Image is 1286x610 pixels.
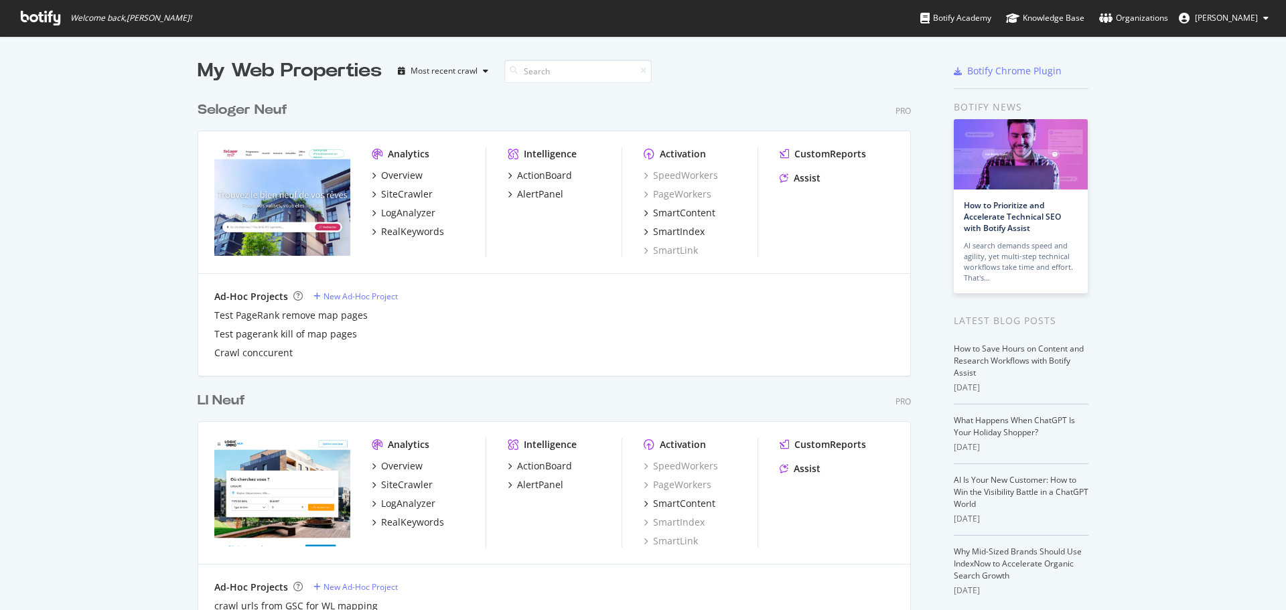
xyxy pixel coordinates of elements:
[644,206,715,220] a: SmartContent
[381,169,423,182] div: Overview
[214,309,368,322] a: Test PageRank remove map pages
[954,119,1088,189] img: How to Prioritize and Accelerate Technical SEO with Botify Assist
[214,438,350,546] img: neuf.logic-immo.com
[780,462,820,475] a: Assist
[198,391,245,410] div: LI Neuf
[964,240,1078,283] div: AI search demands speed and agility, yet multi-step technical workflows take time and effort. Tha...
[381,187,433,201] div: SiteCrawler
[324,291,398,302] div: New Ad-Hoc Project
[388,147,429,161] div: Analytics
[372,478,433,491] a: SiteCrawler
[794,147,866,161] div: CustomReports
[372,187,433,201] a: SiteCrawler
[644,516,705,529] a: SmartIndex
[964,200,1061,234] a: How to Prioritize and Accelerate Technical SEO with Botify Assist
[644,459,718,473] a: SpeedWorkers
[517,478,563,491] div: AlertPanel
[644,244,698,257] a: SmartLink
[794,438,866,451] div: CustomReports
[954,441,1088,453] div: [DATE]
[780,438,866,451] a: CustomReports
[524,147,577,161] div: Intelligence
[954,546,1082,581] a: Why Mid-Sized Brands Should Use IndexNow to Accelerate Organic Search Growth
[896,105,911,117] div: Pro
[517,169,572,182] div: ActionBoard
[954,474,1088,510] a: AI Is Your New Customer: How to Win the Visibility Battle in a ChatGPT World
[411,67,478,75] div: Most recent crawl
[644,225,705,238] a: SmartIndex
[954,414,1075,438] a: What Happens When ChatGPT Is Your Holiday Shopper?
[794,462,820,475] div: Assist
[524,438,577,451] div: Intelligence
[954,100,1088,115] div: Botify news
[780,147,866,161] a: CustomReports
[508,169,572,182] a: ActionBoard
[1195,12,1258,23] span: MAYENOBE Steve
[1006,11,1084,25] div: Knowledge Base
[954,343,1084,378] a: How to Save Hours on Content and Research Workflows with Botify Assist
[967,64,1062,78] div: Botify Chrome Plugin
[214,147,350,256] img: selogerneuf.com
[214,290,288,303] div: Ad-Hoc Projects
[372,225,444,238] a: RealKeywords
[198,100,293,120] a: Seloger Neuf
[517,187,563,201] div: AlertPanel
[660,147,706,161] div: Activation
[954,64,1062,78] a: Botify Chrome Plugin
[388,438,429,451] div: Analytics
[517,459,572,473] div: ActionBoard
[381,459,423,473] div: Overview
[198,58,382,84] div: My Web Properties
[381,225,444,238] div: RealKeywords
[372,459,423,473] a: Overview
[324,581,398,593] div: New Ad-Hoc Project
[313,581,398,593] a: New Ad-Hoc Project
[644,187,711,201] a: PageWorkers
[653,206,715,220] div: SmartContent
[214,327,357,341] a: Test pagerank kill of map pages
[214,581,288,594] div: Ad-Hoc Projects
[644,497,715,510] a: SmartContent
[70,13,192,23] span: Welcome back, [PERSON_NAME] !
[392,60,494,82] button: Most recent crawl
[780,171,820,185] a: Assist
[372,516,444,529] a: RealKeywords
[660,438,706,451] div: Activation
[381,516,444,529] div: RealKeywords
[644,534,698,548] div: SmartLink
[313,291,398,302] a: New Ad-Hoc Project
[372,169,423,182] a: Overview
[644,169,718,182] div: SpeedWorkers
[381,206,435,220] div: LogAnalyzer
[653,225,705,238] div: SmartIndex
[372,497,435,510] a: LogAnalyzer
[214,346,293,360] a: Crawl conccurent
[896,396,911,407] div: Pro
[381,497,435,510] div: LogAnalyzer
[954,382,1088,394] div: [DATE]
[504,60,652,83] input: Search
[954,585,1088,597] div: [DATE]
[920,11,991,25] div: Botify Academy
[381,478,433,491] div: SiteCrawler
[508,459,572,473] a: ActionBoard
[508,187,563,201] a: AlertPanel
[198,391,251,410] a: LI Neuf
[653,497,715,510] div: SmartContent
[372,206,435,220] a: LogAnalyzer
[794,171,820,185] div: Assist
[1099,11,1168,25] div: Organizations
[644,478,711,491] a: PageWorkers
[198,100,287,120] div: Seloger Neuf
[508,478,563,491] a: AlertPanel
[954,513,1088,525] div: [DATE]
[1168,7,1279,29] button: [PERSON_NAME]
